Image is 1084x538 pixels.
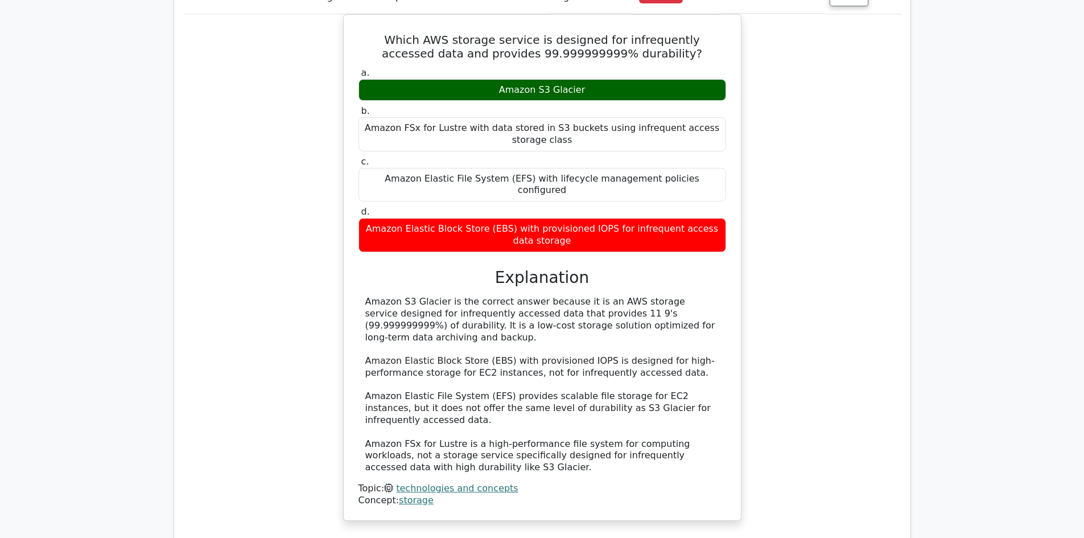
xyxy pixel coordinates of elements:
[365,268,719,288] h3: Explanation
[358,218,726,252] div: Amazon Elastic Block Store (EBS) with provisioned IOPS for infrequent access data storage
[358,79,726,101] div: Amazon S3 Glacier
[361,156,369,167] span: c.
[358,483,726,495] div: Topic:
[365,296,719,474] div: Amazon S3 Glacier is the correct answer because it is an AWS storage service designed for infrequ...
[357,33,727,60] h5: Which AWS storage service is designed for infrequently accessed data and provides 99.999999999% d...
[396,483,518,494] a: technologies and concepts
[399,495,434,506] a: storage
[358,117,726,151] div: Amazon FSx for Lustre with data stored in S3 buckets using infrequent access storage class
[361,67,370,78] span: a.
[361,206,370,217] span: d.
[361,105,370,116] span: b.
[358,168,726,202] div: Amazon Elastic File System (EFS) with lifecycle management policies configured
[358,495,726,507] div: Concept:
